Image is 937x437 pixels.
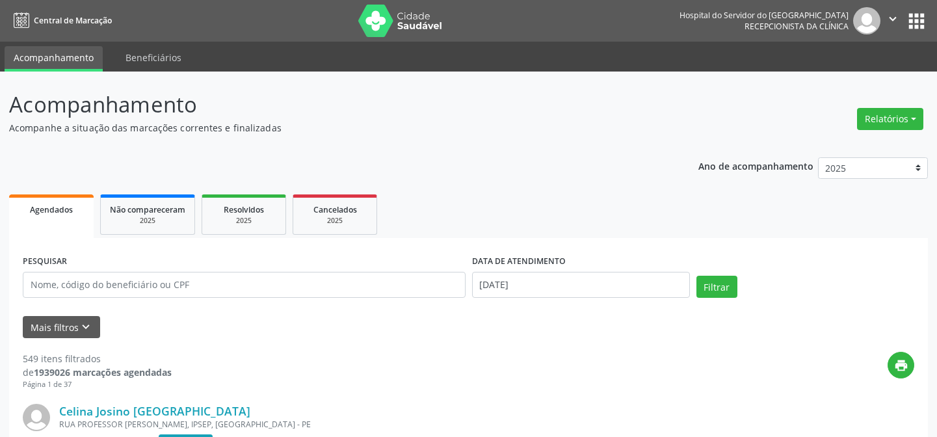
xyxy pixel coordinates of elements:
[116,46,191,69] a: Beneficiários
[211,216,276,226] div: 2025
[23,404,50,431] img: img
[23,352,172,365] div: 549 itens filtrados
[23,316,100,339] button: Mais filtroskeyboard_arrow_down
[110,216,185,226] div: 2025
[698,157,813,174] p: Ano de acompanhamento
[5,46,103,72] a: Acompanhamento
[23,379,172,390] div: Página 1 de 37
[59,404,250,418] a: Celina Josino [GEOGRAPHIC_DATA]
[472,252,566,272] label: DATA DE ATENDIMENTO
[34,15,112,26] span: Central de Marcação
[313,204,357,215] span: Cancelados
[888,352,914,378] button: print
[23,365,172,379] div: de
[34,366,172,378] strong: 1939026 marcações agendadas
[59,419,719,430] div: RUA PROFESSOR [PERSON_NAME], IPSEP, [GEOGRAPHIC_DATA] - PE
[880,7,905,34] button: 
[745,21,849,32] span: Recepcionista da clínica
[886,12,900,26] i: 
[9,10,112,31] a: Central de Marcação
[302,216,367,226] div: 2025
[30,204,73,215] span: Agendados
[857,108,923,130] button: Relatórios
[853,7,880,34] img: img
[472,272,690,298] input: Selecione um intervalo
[9,121,652,135] p: Acompanhe a situação das marcações correntes e finalizadas
[9,88,652,121] p: Acompanhamento
[110,204,185,215] span: Não compareceram
[680,10,849,21] div: Hospital do Servidor do [GEOGRAPHIC_DATA]
[905,10,928,33] button: apps
[696,276,737,298] button: Filtrar
[23,252,67,272] label: PESQUISAR
[79,320,93,334] i: keyboard_arrow_down
[23,272,466,298] input: Nome, código do beneficiário ou CPF
[224,204,264,215] span: Resolvidos
[894,358,908,373] i: print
